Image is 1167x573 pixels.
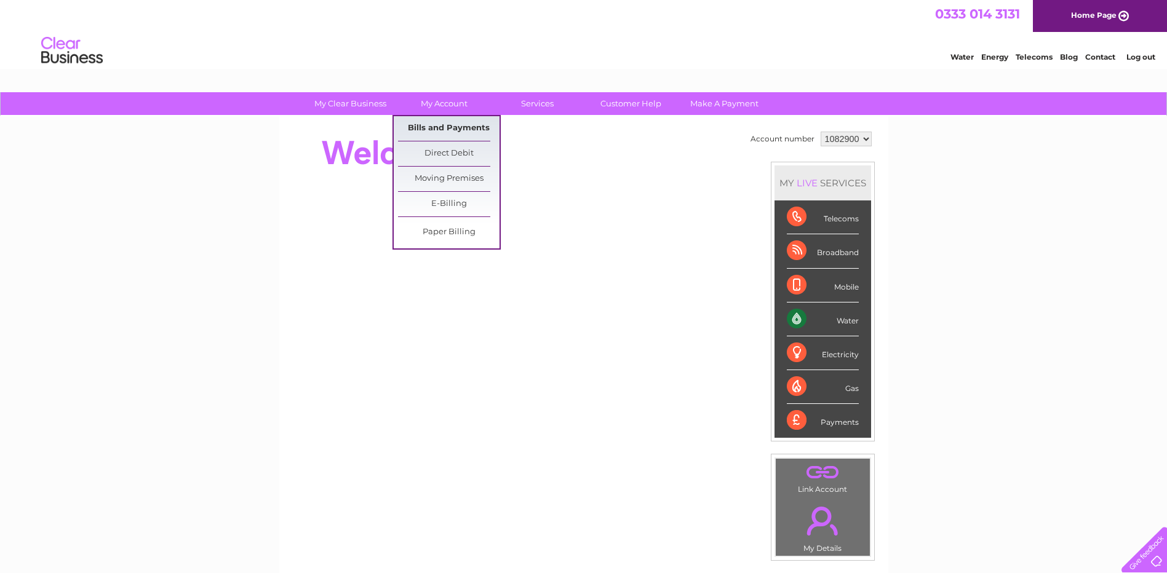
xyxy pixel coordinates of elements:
[1016,52,1053,61] a: Telecoms
[935,6,1020,22] a: 0333 014 3131
[775,496,870,556] td: My Details
[787,269,859,302] div: Mobile
[580,92,682,115] a: Customer Help
[775,165,871,200] div: MY SERVICES
[747,128,818,149] td: Account number
[981,52,1008,61] a: Energy
[398,192,500,216] a: E-Billing
[393,92,495,115] a: My Account
[674,92,775,115] a: Make A Payment
[300,92,401,115] a: My Clear Business
[398,167,500,191] a: Moving Premises
[41,32,103,69] img: logo.png
[779,462,867,483] a: .
[1085,52,1115,61] a: Contact
[1126,52,1155,61] a: Log out
[787,200,859,234] div: Telecoms
[775,458,870,497] td: Link Account
[787,234,859,268] div: Broadband
[794,177,820,189] div: LIVE
[787,404,859,437] div: Payments
[398,116,500,141] a: Bills and Payments
[950,52,974,61] a: Water
[787,336,859,370] div: Electricity
[398,141,500,166] a: Direct Debit
[398,220,500,245] a: Paper Billing
[779,499,867,542] a: .
[1060,52,1078,61] a: Blog
[293,7,875,60] div: Clear Business is a trading name of Verastar Limited (registered in [GEOGRAPHIC_DATA] No. 3667643...
[487,92,588,115] a: Services
[787,302,859,336] div: Water
[787,370,859,404] div: Gas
